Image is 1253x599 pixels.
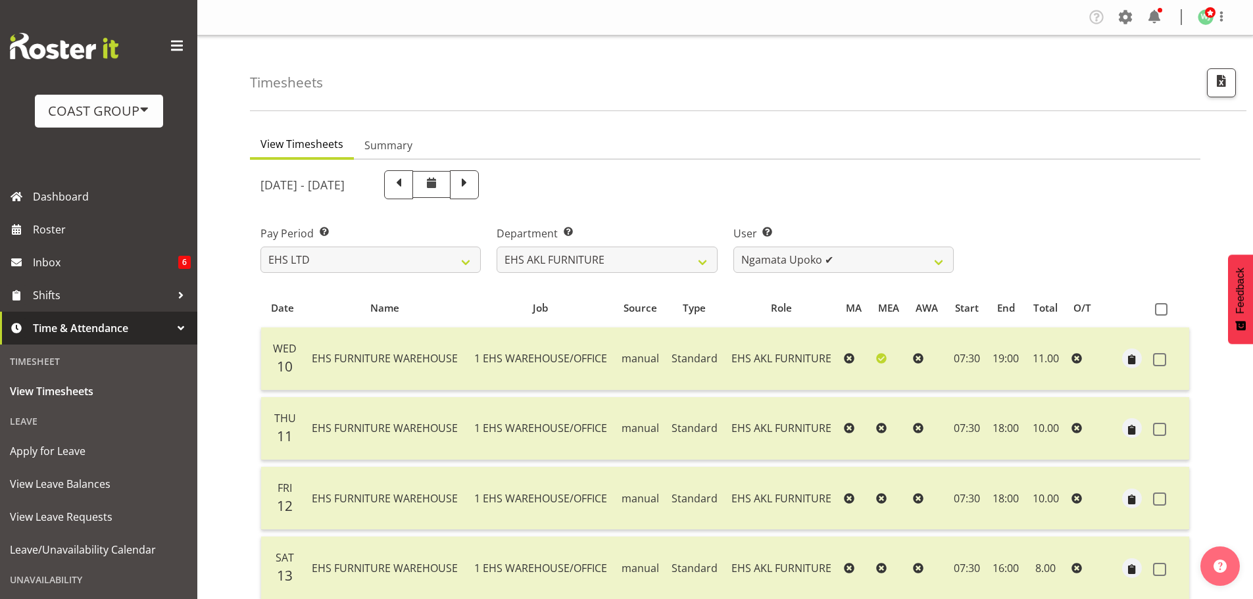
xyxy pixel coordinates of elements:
span: manual [622,561,659,575]
td: 19:00 [987,327,1025,391]
span: 12 [277,496,293,515]
td: 11.00 [1025,327,1066,391]
img: Rosterit website logo [10,33,118,59]
button: Feedback - Show survey [1228,254,1253,344]
span: manual [622,491,659,506]
td: Standard [665,327,724,391]
span: Date [271,300,294,316]
span: EHS FURNITURE WAREHOUSE [312,561,458,575]
div: Unavailability [3,566,194,593]
img: woojin-jung1017.jpg [1198,9,1214,25]
span: Feedback [1235,268,1246,314]
span: EHS AKL FURNITURE [731,491,831,506]
span: End [997,300,1015,316]
span: EHS AKL FURNITURE [731,351,831,366]
span: Start [955,300,979,316]
span: MA [846,300,862,316]
h4: Timesheets [250,75,323,90]
span: EHS AKL FURNITURE [731,561,831,575]
div: Timesheet [3,348,194,375]
h5: [DATE] - [DATE] [260,178,345,192]
span: Summary [364,137,412,153]
span: Type [683,300,706,316]
span: Name [370,300,399,316]
span: O/T [1073,300,1091,316]
td: 10.00 [1025,467,1066,530]
span: View Leave Balances [10,474,187,494]
span: Source [624,300,657,316]
span: 1 EHS WAREHOUSE/OFFICE [474,351,607,366]
td: Standard [665,397,724,460]
span: manual [622,421,659,435]
td: 07:30 [946,397,987,460]
a: View Leave Balances [3,467,194,500]
a: View Timesheets [3,375,194,408]
span: EHS AKL FURNITURE [731,421,831,435]
span: View Timesheets [260,136,343,152]
span: Job [533,300,548,316]
span: EHS FURNITURE WAREHOUSE [312,491,458,506]
a: View Leave Requests [3,500,194,533]
div: COAST GROUP [48,101,150,121]
label: User [733,226,954,241]
span: Role [771,300,792,316]
span: EHS FURNITURE WAREHOUSE [312,421,458,435]
span: manual [622,351,659,366]
span: Time & Attendance [33,318,171,338]
span: 1 EHS WAREHOUSE/OFFICE [474,561,607,575]
td: 07:30 [946,327,987,391]
span: EHS FURNITURE WAREHOUSE [312,351,458,366]
img: help-xxl-2.png [1214,560,1227,573]
span: 1 EHS WAREHOUSE/OFFICE [474,491,607,506]
span: Wed [273,341,297,356]
div: Leave [3,408,194,435]
span: Shifts [33,285,171,305]
label: Pay Period [260,226,481,241]
span: 11 [277,427,293,445]
td: 18:00 [987,467,1025,530]
a: Apply for Leave [3,435,194,467]
span: Sat [276,550,294,565]
td: Standard [665,467,724,530]
button: Export CSV [1207,68,1236,97]
span: 10 [277,357,293,375]
span: 6 [178,256,191,269]
span: Fri [278,481,292,495]
span: Roster [33,220,191,239]
span: Inbox [33,252,178,272]
span: 1 EHS WAREHOUSE/OFFICE [474,421,607,435]
td: 18:00 [987,397,1025,460]
label: Department [497,226,717,241]
span: 13 [277,566,293,585]
td: 07:30 [946,467,987,530]
span: Leave/Unavailability Calendar [10,540,187,560]
span: View Timesheets [10,381,187,401]
span: Total [1033,300,1058,316]
span: AWA [916,300,938,316]
span: View Leave Requests [10,507,187,527]
span: MEA [878,300,899,316]
span: Dashboard [33,187,191,206]
span: Thu [274,411,296,425]
a: Leave/Unavailability Calendar [3,533,194,566]
td: 10.00 [1025,397,1066,460]
span: Apply for Leave [10,441,187,461]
